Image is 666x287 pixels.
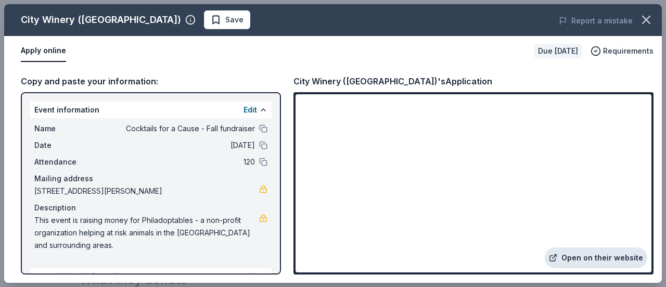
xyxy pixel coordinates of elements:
[104,156,255,168] span: 120
[591,45,654,57] button: Requirements
[534,44,582,58] div: Due [DATE]
[204,10,250,29] button: Save
[225,14,244,26] span: Save
[34,214,259,252] span: This event is raising money for Philadoptables - a non-profit organization helping at risk animal...
[21,74,281,88] div: Copy and paste your information:
[21,11,181,28] div: City Winery ([GEOGRAPHIC_DATA])
[603,45,654,57] span: Requirements
[545,247,647,268] a: Open on their website
[34,156,104,168] span: Attendance
[34,122,104,135] span: Name
[559,15,633,27] button: Report a mistake
[21,40,66,62] button: Apply online
[104,139,255,152] span: [DATE]
[244,104,257,116] button: Edit
[30,268,272,285] div: Organization information
[244,270,257,283] button: Edit
[30,102,272,118] div: Event information
[34,139,104,152] span: Date
[34,202,267,214] div: Description
[293,74,492,88] div: City Winery ([GEOGRAPHIC_DATA])'s Application
[34,172,267,185] div: Mailing address
[104,122,255,135] span: Cocktails for a Cause - Fall fundraiser
[34,185,259,197] span: [STREET_ADDRESS][PERSON_NAME]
